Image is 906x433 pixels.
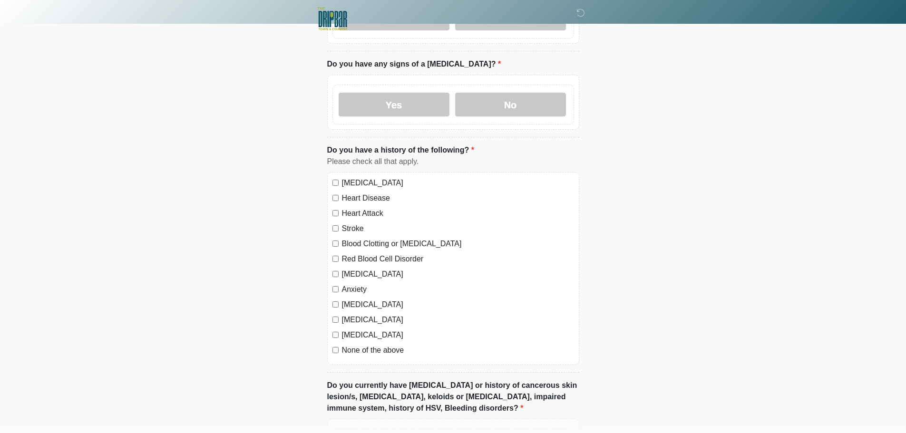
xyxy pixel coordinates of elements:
input: Anxiety [332,286,339,292]
img: The DRIPBaR Town & Country Crossing Logo [318,7,347,32]
label: None of the above [342,345,574,356]
label: Heart Disease [342,192,574,204]
label: [MEDICAL_DATA] [342,329,574,341]
label: No [455,93,566,116]
label: [MEDICAL_DATA] [342,314,574,326]
label: Do you have any signs of a [MEDICAL_DATA]? [327,58,501,70]
label: Stroke [342,223,574,234]
input: [MEDICAL_DATA] [332,301,339,308]
input: Stroke [332,225,339,231]
label: Anxiety [342,284,574,295]
label: [MEDICAL_DATA] [342,177,574,189]
input: [MEDICAL_DATA] [332,332,339,338]
input: [MEDICAL_DATA] [332,317,339,323]
input: Red Blood Cell Disorder [332,256,339,262]
label: Heart Attack [342,208,574,219]
input: [MEDICAL_DATA] [332,180,339,186]
label: Do you have a history of the following? [327,144,474,156]
label: [MEDICAL_DATA] [342,269,574,280]
input: [MEDICAL_DATA] [332,271,339,277]
label: Yes [339,93,449,116]
label: Blood Clotting or [MEDICAL_DATA] [342,238,574,250]
label: Do you currently have [MEDICAL_DATA] or history of cancerous skin lesion/s, [MEDICAL_DATA], keloi... [327,380,579,414]
label: Red Blood Cell Disorder [342,253,574,265]
input: None of the above [332,347,339,353]
label: [MEDICAL_DATA] [342,299,574,310]
input: Heart Attack [332,210,339,216]
input: Heart Disease [332,195,339,201]
div: Please check all that apply. [327,156,579,167]
input: Blood Clotting or [MEDICAL_DATA] [332,241,339,247]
